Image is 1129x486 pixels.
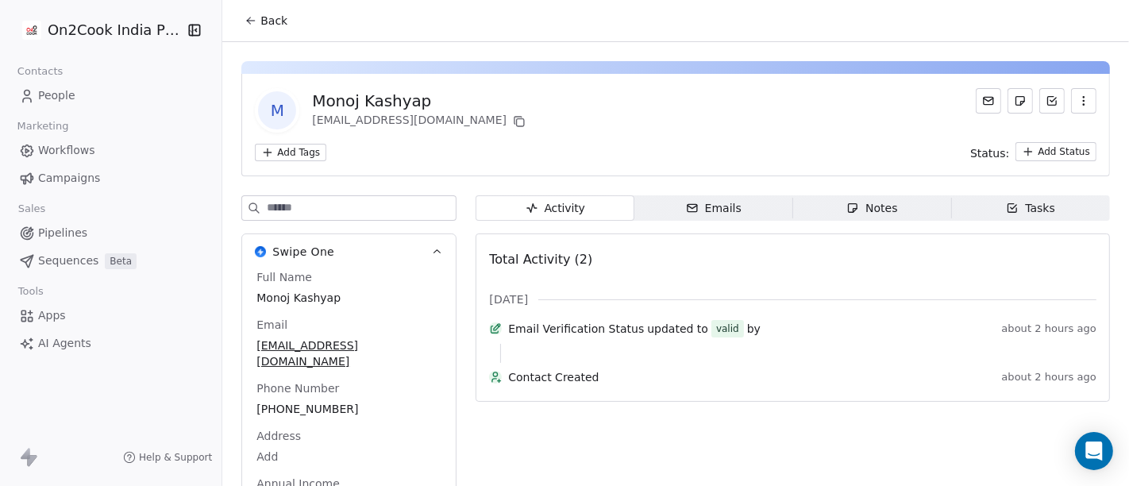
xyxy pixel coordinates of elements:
span: Email Verification Status [508,321,644,337]
span: M [258,91,296,129]
a: AI Agents [13,330,209,357]
span: AI Agents [38,335,91,352]
div: Open Intercom Messenger [1075,432,1113,470]
span: Phone Number [253,380,342,396]
span: Monoj Kashyap [256,290,441,306]
div: valid [716,321,739,337]
span: Back [260,13,287,29]
a: Campaigns [13,165,209,191]
button: Back [235,6,297,35]
img: Swipe One [255,246,266,257]
button: Add Tags [255,144,326,161]
a: SequencesBeta [13,248,209,274]
span: Beta [105,253,137,269]
span: Full Name [253,269,315,285]
span: Marketing [10,114,75,138]
a: Help & Support [123,451,212,464]
span: On2Cook India Pvt. Ltd. [48,20,183,40]
button: Add Status [1015,142,1096,161]
a: Workflows [13,137,209,164]
a: Apps [13,303,209,329]
span: Pipelines [38,225,87,241]
div: Tasks [1006,200,1055,217]
div: [EMAIL_ADDRESS][DOMAIN_NAME] [312,112,529,131]
span: Help & Support [139,451,212,464]
button: On2Cook India Pvt. Ltd. [19,17,175,44]
span: Sequences [38,253,98,269]
img: on2cook%20logo-04%20copy.jpg [22,21,41,40]
div: Emails [686,200,742,217]
span: [DATE] [489,291,528,307]
span: Add [256,449,441,465]
span: Contacts [10,60,70,83]
span: [EMAIL_ADDRESS][DOMAIN_NAME] [256,337,441,369]
span: about 2 hours ago [1002,371,1096,384]
span: Sales [11,197,52,221]
a: Pipelines [13,220,209,246]
div: Notes [846,200,897,217]
span: Status: [970,145,1009,161]
span: Campaigns [38,170,100,187]
span: Workflows [38,142,95,159]
span: Swipe One [272,244,334,260]
div: Monoj Kashyap [312,90,529,112]
span: by [747,321,761,337]
span: [PHONE_NUMBER] [256,401,441,417]
span: Total Activity (2) [489,252,592,267]
span: Tools [11,280,50,303]
span: Contact Created [508,369,995,385]
span: about 2 hours ago [1002,322,1096,335]
span: People [38,87,75,104]
span: Apps [38,307,66,324]
span: updated to [647,321,708,337]
span: Address [253,428,304,444]
button: Swipe OneSwipe One [242,234,456,269]
span: Email [253,317,291,333]
a: People [13,83,209,109]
